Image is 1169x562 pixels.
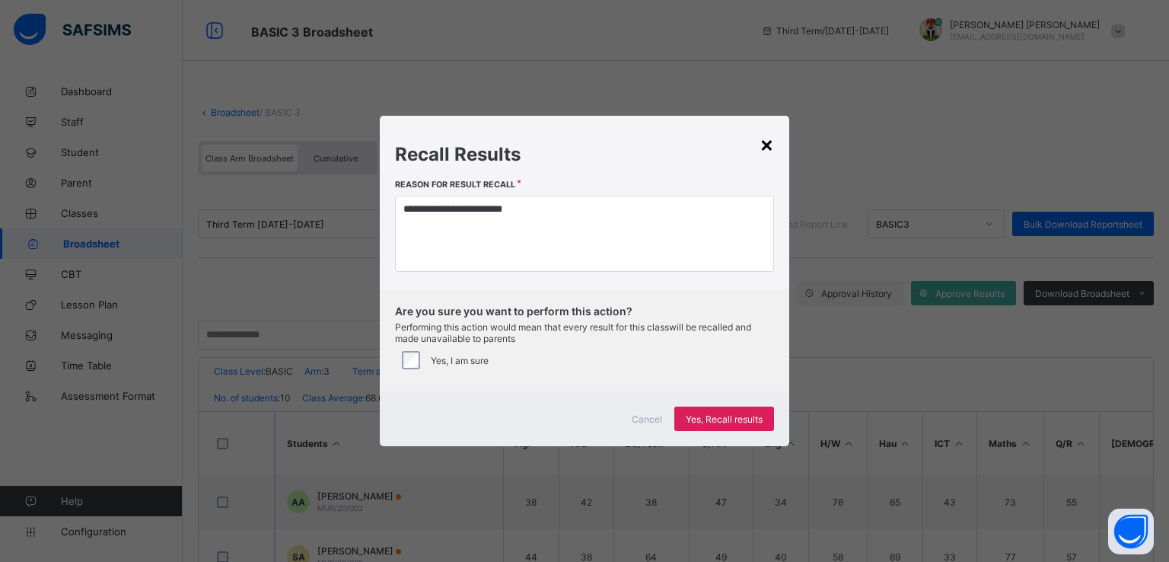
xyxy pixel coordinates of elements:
div: × [760,131,774,157]
label: Reason for result recall [395,180,515,190]
label: Yes, I am sure [431,355,489,366]
span: Are you sure you want to perform this action? [395,305,774,318]
button: Open asap [1108,509,1154,554]
h1: Recall Results [395,143,778,165]
span: Performing this action would mean that every result for this class will be recalled and made unav... [395,321,774,344]
span: Cancel [632,414,662,425]
span: Yes, Recall results [686,414,763,425]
